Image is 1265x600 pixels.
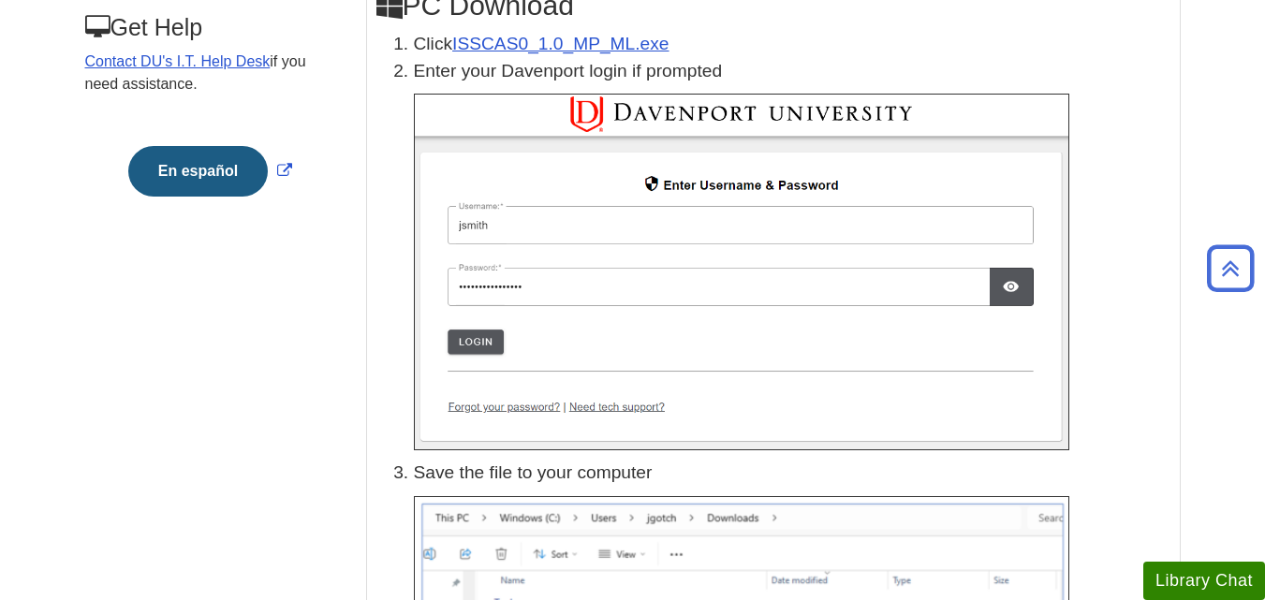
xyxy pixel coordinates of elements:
[452,34,669,53] a: Download opens in new window
[1143,562,1265,600] button: Library Chat
[414,460,1170,487] p: Save the file to your computer
[1200,256,1260,281] a: Back to Top
[128,146,268,197] button: En español
[85,51,336,95] p: if you need assistance.
[414,31,1170,58] li: Click
[85,53,271,69] a: Contact DU's I.T. Help Desk
[414,58,1170,85] p: Enter your Davenport login if prompted
[85,14,336,41] h3: Get Help
[124,163,297,179] a: Link opens in new window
